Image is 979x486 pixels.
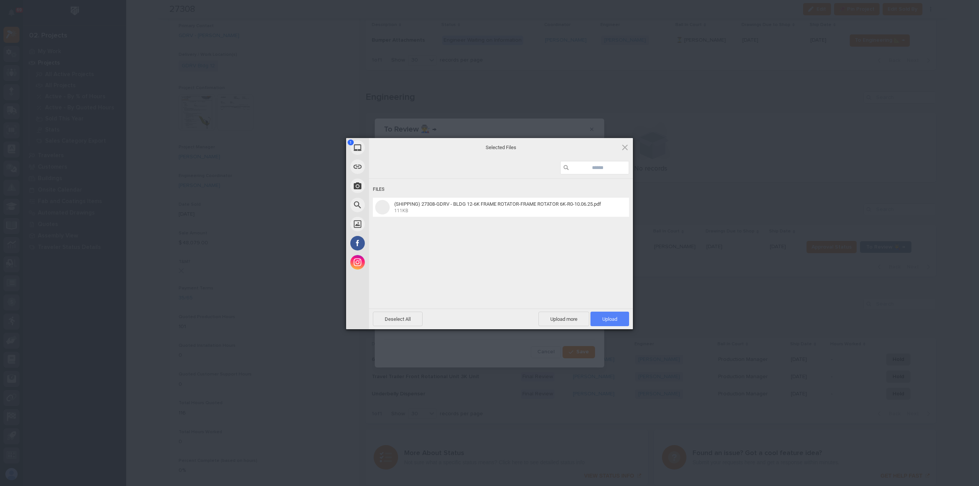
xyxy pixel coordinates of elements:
div: Files [373,182,629,197]
span: (SHIPPING) 27308-GDRV - BLDG 12-6K FRAME ROTATOR-FRAME ROTATOR 6K-R0-10.06.25.pdf [394,201,601,207]
span: (SHIPPING) 27308-GDRV - BLDG 12-6K FRAME ROTATOR-FRAME ROTATOR 6K-R0-10.06.25.pdf [392,201,619,214]
div: Web Search [346,195,438,215]
div: My Device [346,138,438,157]
div: Take Photo [346,176,438,195]
span: 111KB [394,208,408,213]
div: Instagram [346,253,438,272]
div: Link (URL) [346,157,438,176]
span: Upload [590,312,629,326]
span: 1 [348,140,354,145]
div: Unsplash [346,215,438,234]
span: Upload more [538,312,589,326]
span: Deselect All [373,312,423,326]
span: Upload [602,316,617,322]
span: Selected Files [424,144,577,151]
span: Click here or hit ESC to close picker [621,143,629,151]
div: Facebook [346,234,438,253]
